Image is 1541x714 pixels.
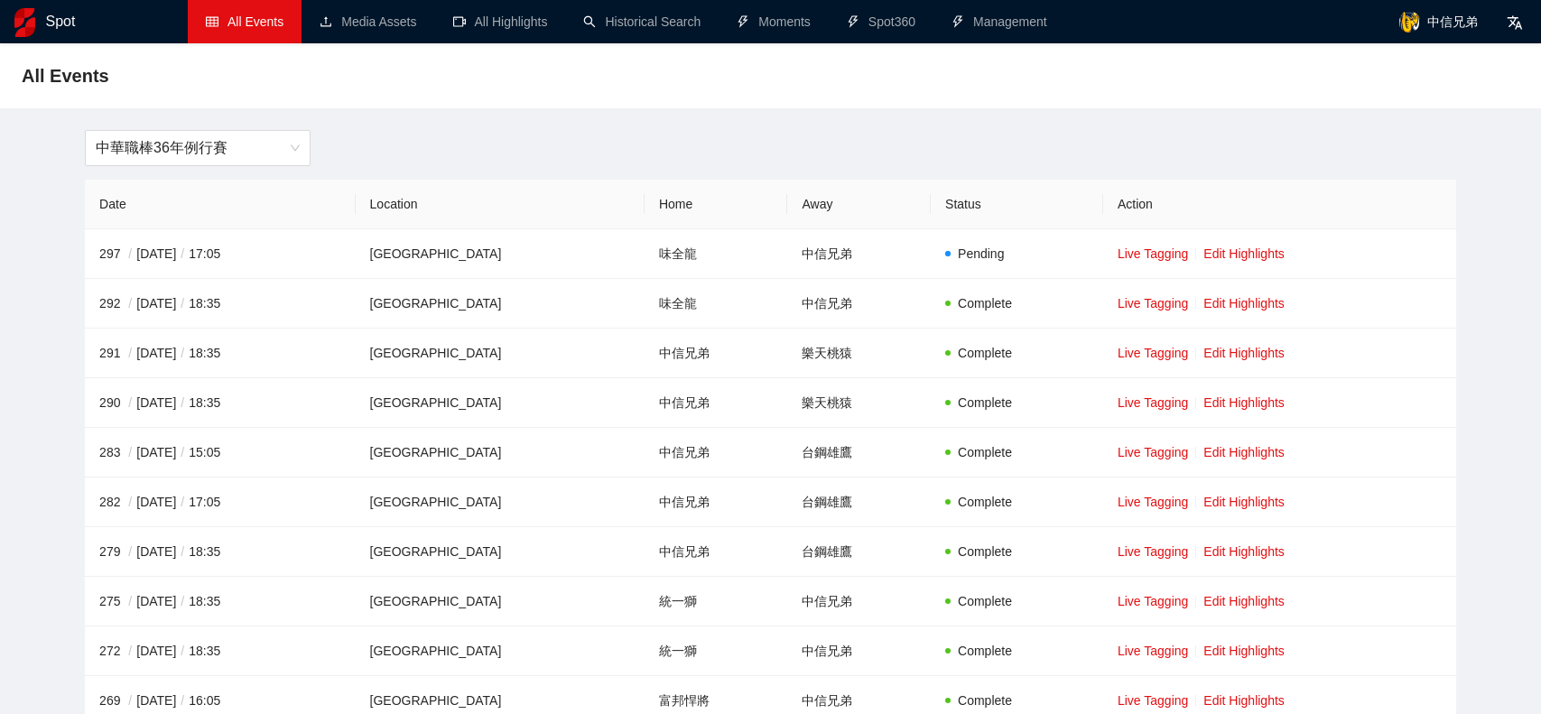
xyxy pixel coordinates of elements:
span: Complete [958,693,1012,708]
span: / [124,594,136,608]
span: / [124,644,136,658]
td: 中信兄弟 [645,478,788,527]
a: Edit Highlights [1203,495,1285,509]
span: / [176,544,189,559]
td: [GEOGRAPHIC_DATA] [356,527,645,577]
td: [GEOGRAPHIC_DATA] [356,428,645,478]
a: Live Tagging [1118,445,1188,459]
a: Edit Highlights [1203,246,1285,261]
a: Live Tagging [1118,246,1188,261]
a: uploadMedia Assets [320,14,416,29]
td: 樂天桃猿 [787,378,931,428]
td: 統一獅 [645,577,788,626]
td: 275 [DATE] 18:35 [85,577,355,626]
span: Complete [958,644,1012,658]
th: Date [85,180,355,229]
span: Complete [958,445,1012,459]
td: 中信兄弟 [645,329,788,378]
span: / [176,594,189,608]
span: / [124,246,136,261]
a: Live Tagging [1118,296,1188,311]
span: / [176,445,189,459]
td: [GEOGRAPHIC_DATA] [356,577,645,626]
span: Complete [958,594,1012,608]
a: Live Tagging [1118,346,1188,360]
span: Complete [958,544,1012,559]
td: 中信兄弟 [645,378,788,428]
a: Edit Highlights [1203,395,1285,410]
img: logo [14,8,35,37]
td: 味全龍 [645,229,788,279]
img: avatar [1398,11,1420,32]
span: / [176,495,189,509]
span: All Events [22,61,109,90]
td: [GEOGRAPHIC_DATA] [356,478,645,527]
span: / [124,544,136,559]
th: Home [645,180,788,229]
span: / [176,395,189,410]
td: 中信兄弟 [787,279,931,329]
td: 統一獅 [645,626,788,676]
td: [GEOGRAPHIC_DATA] [356,279,645,329]
a: Edit Highlights [1203,693,1285,708]
td: 272 [DATE] 18:35 [85,626,355,676]
th: Status [931,180,1103,229]
td: 中信兄弟 [645,428,788,478]
span: Complete [958,346,1012,360]
td: [GEOGRAPHIC_DATA] [356,329,645,378]
td: 中信兄弟 [787,577,931,626]
a: Edit Highlights [1203,346,1285,360]
a: Live Tagging [1118,644,1188,658]
span: / [176,644,189,658]
td: 中信兄弟 [787,626,931,676]
th: Location [356,180,645,229]
a: Edit Highlights [1203,445,1285,459]
a: thunderboltSpot360 [847,14,915,29]
td: 292 [DATE] 18:35 [85,279,355,329]
td: 台鋼雄鷹 [787,428,931,478]
span: Complete [958,296,1012,311]
th: Away [787,180,931,229]
span: / [124,495,136,509]
span: / [176,246,189,261]
td: 291 [DATE] 18:35 [85,329,355,378]
a: Live Tagging [1118,495,1188,509]
span: 中華職棒36年例行賽 [96,131,300,165]
a: Edit Highlights [1203,544,1285,559]
td: 279 [DATE] 18:35 [85,527,355,577]
a: Edit Highlights [1203,644,1285,658]
th: Action [1103,180,1456,229]
span: / [124,296,136,311]
a: Live Tagging [1118,594,1188,608]
a: thunderboltMoments [737,14,811,29]
td: 台鋼雄鷹 [787,527,931,577]
a: Live Tagging [1118,395,1188,410]
a: searchHistorical Search [583,14,701,29]
a: video-cameraAll Highlights [453,14,548,29]
span: / [176,346,189,360]
td: 282 [DATE] 17:05 [85,478,355,527]
span: / [176,296,189,311]
td: 樂天桃猿 [787,329,931,378]
span: / [124,693,136,708]
td: [GEOGRAPHIC_DATA] [356,378,645,428]
td: 味全龍 [645,279,788,329]
a: Edit Highlights [1203,296,1285,311]
td: 297 [DATE] 17:05 [85,229,355,279]
td: 中信兄弟 [787,229,931,279]
td: [GEOGRAPHIC_DATA] [356,626,645,676]
span: Pending [958,246,1004,261]
a: Live Tagging [1118,693,1188,708]
span: table [206,15,218,28]
span: / [176,693,189,708]
span: Complete [958,395,1012,410]
span: / [124,445,136,459]
span: / [124,395,136,410]
a: Live Tagging [1118,544,1188,559]
td: [GEOGRAPHIC_DATA] [356,229,645,279]
td: 290 [DATE] 18:35 [85,378,355,428]
td: 台鋼雄鷹 [787,478,931,527]
a: Edit Highlights [1203,594,1285,608]
td: 283 [DATE] 15:05 [85,428,355,478]
span: / [124,346,136,360]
